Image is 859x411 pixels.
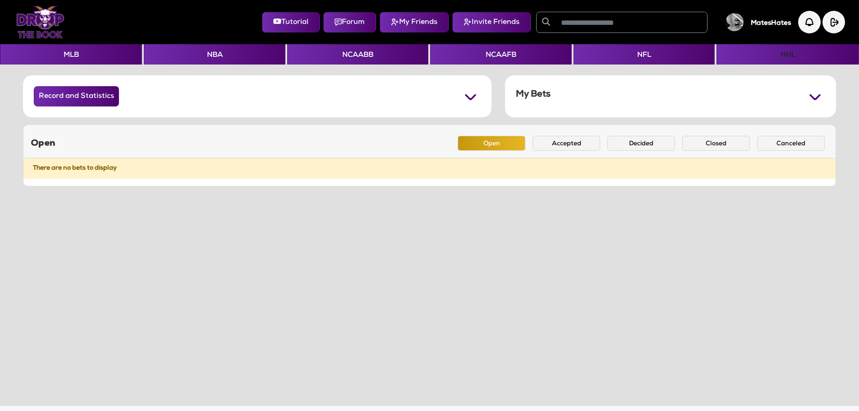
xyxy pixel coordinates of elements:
[757,136,825,151] button: Canceled
[682,136,750,151] button: Closed
[323,12,376,32] button: Forum
[717,44,859,65] button: NHL
[262,12,320,32] button: Tutorial
[16,6,64,38] img: Logo
[533,136,600,151] button: Accepted
[458,136,525,151] button: Open
[452,12,531,32] button: Invite Friends
[726,13,744,31] img: User
[31,138,55,149] h5: Open
[751,19,791,28] h5: MatesHates
[33,165,117,171] strong: There are no bets to display
[287,44,428,65] button: NCAABB
[430,44,571,65] button: NCAAFB
[34,86,119,106] button: Record and Statistics
[516,89,551,100] h5: My Bets
[144,44,285,65] button: NBA
[798,11,821,33] img: Notification
[574,44,715,65] button: NFL
[607,136,675,151] button: Decided
[380,12,449,32] button: My Friends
